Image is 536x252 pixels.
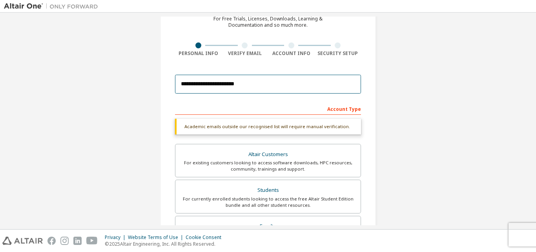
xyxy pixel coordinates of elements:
[105,234,128,241] div: Privacy
[47,237,56,245] img: facebook.svg
[73,237,82,245] img: linkedin.svg
[315,50,361,57] div: Security Setup
[213,16,323,28] div: For Free Trials, Licenses, Downloads, Learning & Documentation and so much more.
[175,102,361,115] div: Account Type
[86,237,98,245] img: youtube.svg
[180,149,356,160] div: Altair Customers
[60,237,69,245] img: instagram.svg
[2,237,43,245] img: altair_logo.svg
[180,185,356,196] div: Students
[4,2,102,10] img: Altair One
[175,50,222,57] div: Personal Info
[186,234,226,241] div: Cookie Consent
[175,119,361,134] div: Academic emails outside our recognised list will require manual verification.
[180,196,356,208] div: For currently enrolled students looking to access the free Altair Student Edition bundle and all ...
[180,160,356,172] div: For existing customers looking to access software downloads, HPC resources, community, trainings ...
[105,241,226,247] p: © 2025 Altair Engineering, Inc. All Rights Reserved.
[180,221,356,232] div: Faculty
[128,234,186,241] div: Website Terms of Use
[222,50,268,57] div: Verify Email
[268,50,315,57] div: Account Info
